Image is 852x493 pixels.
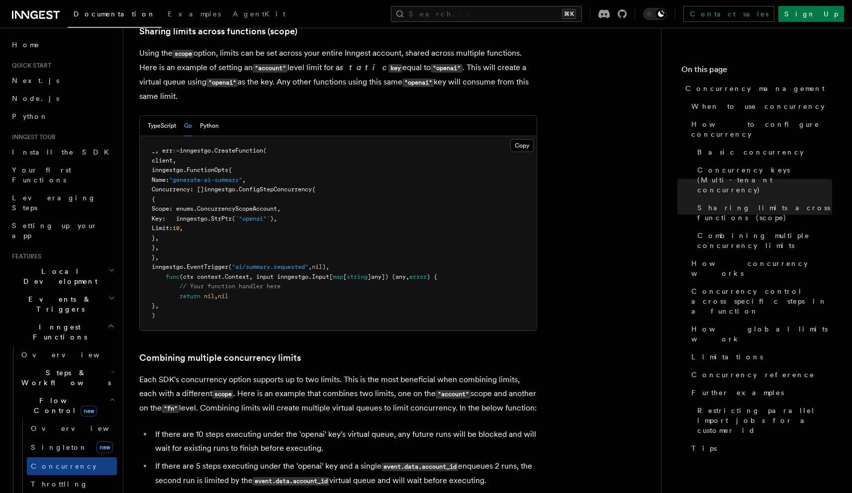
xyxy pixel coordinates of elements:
[228,263,232,270] span: (
[17,364,117,392] button: Steps & Workflows
[200,116,219,136] button: Python
[643,8,667,20] button: Toggle dark mode
[233,10,285,18] span: AgentKit
[12,94,59,102] span: Node.js
[687,254,832,282] a: How concurrency works
[17,368,111,388] span: Steps & Workflows
[214,293,218,300] span: ,
[152,147,173,154] span: _, err
[162,3,227,27] a: Examples
[12,148,115,156] span: Install the SDK
[693,227,832,254] a: Combining multiple concurrency limits
[31,424,133,432] span: Overview
[180,147,214,154] span: inngestgo.
[681,64,832,80] h4: On this page
[212,390,233,399] code: scope
[227,3,291,27] a: AgentKit
[152,244,159,251] span: },
[697,147,804,157] span: Basic concurrency
[152,225,173,232] span: Limit:
[81,406,97,416] span: new
[691,388,784,398] span: Further examples
[322,263,329,270] span: ),
[242,176,246,183] span: ,
[139,351,301,365] a: Combining multiple concurrency limits
[270,215,277,222] span: ),
[173,50,193,58] code: scope
[12,194,96,212] span: Leveraging Steps
[169,176,242,183] span: "generate-ai-summary"
[691,370,815,380] span: Concurrency reference
[180,225,183,232] span: ,
[68,3,162,28] a: Documentation
[27,457,117,475] a: Concurrency
[211,215,232,222] span: StrPtr
[562,9,576,19] kbd: ⌘K
[162,405,179,413] code: "fn"
[152,157,176,164] span: client,
[152,205,281,212] span: Scope: enums.ConcurrencyScopeAccount,
[691,443,717,453] span: Tips
[8,252,41,260] span: Features
[27,437,117,457] a: Singletonnew
[691,101,825,111] span: When to use concurrency
[691,352,763,362] span: Limitations
[12,112,48,120] span: Python
[214,147,263,154] span: CreateFunction
[697,165,832,195] span: Concurrency keys (Multi-tenant concurrency)
[8,318,117,346] button: Inngest Functions
[21,351,124,359] span: Overview
[152,186,315,193] span: Concurrency: []inngestgo.ConfigStepConcurrency{
[232,215,235,222] span: (
[166,273,180,280] span: func
[232,263,308,270] span: "ai/summary.requested"
[206,79,238,87] code: "openai"
[697,406,832,435] span: Restricting parallel import jobs for a customer id
[152,235,159,242] span: },
[510,139,534,152] button: Copy
[687,320,832,348] a: How global limits work
[180,293,200,300] span: return
[139,24,297,38] a: Sharing limits across functions (scope)
[139,46,537,103] p: Using the option, limits can be set across your entire Inngest account, shared across multiple fu...
[333,273,343,280] span: map
[8,143,117,161] a: Install the SDK
[8,161,117,189] a: Your first Functions
[184,116,192,136] button: Go
[8,72,117,89] a: Next.js
[235,215,270,222] span: `"openai"`
[308,263,312,270] span: ,
[778,6,844,22] a: Sign Up
[381,463,458,471] code: event.data.account_id
[687,348,832,366] a: Limitations
[152,312,155,319] span: )
[152,263,187,270] span: inngestgo.
[8,262,117,290] button: Local Development
[8,133,56,141] span: Inngest tour
[8,322,107,342] span: Inngest Functions
[253,477,329,486] code: event.data.account_id
[96,441,113,453] span: new
[17,392,117,419] button: Flow Controlnew
[693,402,832,439] a: Restricting parallel import jobs for a customer id
[693,161,832,199] a: Concurrency keys (Multi-tenant concurrency)
[17,346,117,364] a: Overview
[173,147,180,154] span: :=
[152,176,169,183] span: Name:
[391,6,582,22] button: Search...⌘K
[152,302,159,309] span: },
[343,273,347,280] span: [
[409,273,427,280] span: error
[687,97,832,115] a: When to use concurrency
[152,166,232,173] span: inngestgo.FunctionOpts{
[8,217,117,245] a: Setting up your app
[218,293,228,300] span: nil
[691,258,832,278] span: How concurrency works
[693,199,832,227] a: Sharing limits across functions (scope)
[152,215,211,222] span: Key: inngestgo.
[8,89,117,107] a: Node.js
[12,166,71,184] span: Your first Functions
[8,189,117,217] a: Leveraging Steps
[687,384,832,402] a: Further examples
[431,64,462,73] code: "openai"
